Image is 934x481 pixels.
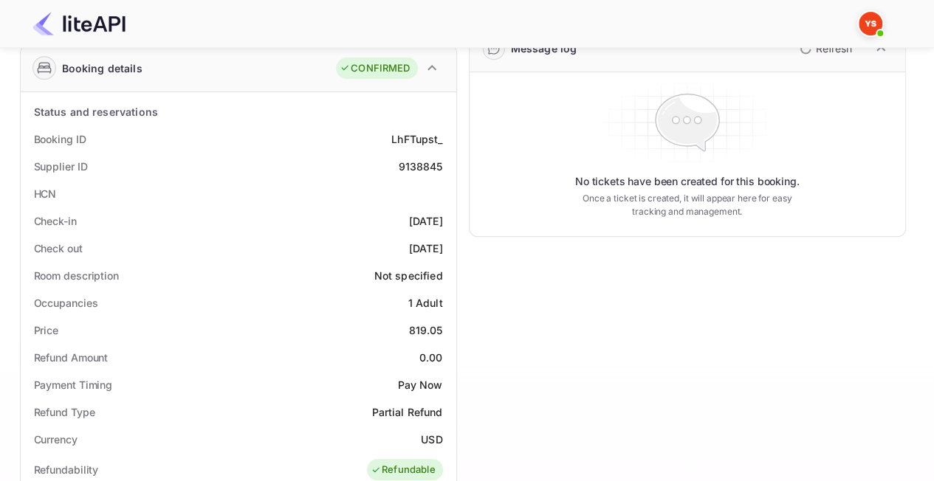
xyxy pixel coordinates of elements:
[575,174,800,189] p: No tickets have been created for this booking.
[391,131,442,147] div: LhFTupst_
[32,12,126,35] img: LiteAPI Logo
[409,322,443,338] div: 819.05
[816,41,852,56] p: Refresh
[859,12,882,35] img: Yandex Support
[34,240,83,256] div: Check out
[371,404,442,420] div: Partial Refund
[397,377,442,392] div: Pay Now
[409,240,443,256] div: [DATE]
[34,462,99,477] div: Refundability
[340,61,410,76] div: CONFIRMED
[421,432,442,447] div: USD
[34,350,109,365] div: Refund Amount
[34,213,77,229] div: Check-in
[34,186,57,201] div: HCN
[34,322,59,338] div: Price
[408,295,442,311] div: 1 Adult
[34,377,113,392] div: Payment Timing
[34,268,119,283] div: Room description
[34,104,158,120] div: Status and reservations
[34,295,98,311] div: Occupancies
[511,41,577,56] div: Message log
[34,404,95,420] div: Refund Type
[409,213,443,229] div: [DATE]
[374,268,443,283] div: Not specified
[34,159,88,174] div: Supplier ID
[571,192,804,218] p: Once a ticket is created, it will appear here for easy tracking and management.
[791,37,858,60] button: Refresh
[419,350,443,365] div: 0.00
[34,432,78,447] div: Currency
[62,60,142,76] div: Booking details
[398,159,442,174] div: 9138845
[34,131,86,147] div: Booking ID
[371,463,436,477] div: Refundable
